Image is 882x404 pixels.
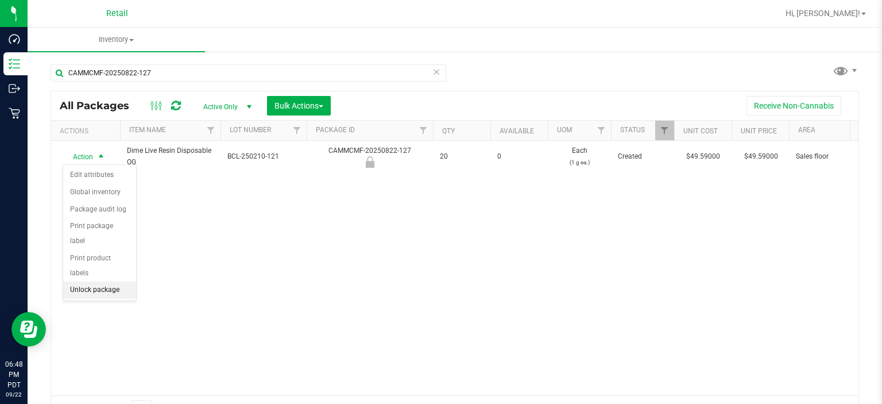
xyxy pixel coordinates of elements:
span: $49.59000 [738,148,784,165]
span: Action [63,149,94,165]
span: Bulk Actions [274,101,323,110]
a: Status [620,126,645,134]
div: CAMMCMF-20250822-127 [305,145,435,168]
span: Clear [432,64,440,79]
span: Retail [106,9,128,18]
a: Available [500,127,534,135]
li: Package audit log [63,201,136,218]
iframe: Resource center [11,312,46,347]
span: Hi, [PERSON_NAME]! [786,9,860,18]
input: Search Package ID, Item Name, SKU, Lot or Part Number... [51,64,446,82]
span: Each [555,145,604,167]
a: Filter [592,121,611,140]
td: $49.59000 [674,141,732,172]
a: Unit Price [741,127,777,135]
span: 0 [497,151,541,162]
li: Print product labels [63,250,136,282]
span: Inventory [28,34,205,45]
li: Unlock package [63,282,136,299]
button: Bulk Actions [267,96,331,116]
li: Print package label [63,218,136,249]
inline-svg: Outbound [9,83,20,94]
span: BCL-250210-121 [227,151,300,162]
inline-svg: Retail [9,107,20,119]
button: Receive Non-Cannabis [746,96,841,116]
a: Lot Number [230,126,271,134]
a: Unit Cost [683,127,718,135]
inline-svg: Dashboard [9,33,20,45]
div: Actions [60,127,115,135]
span: Dime Live Resin Disposable OG [127,145,214,167]
a: Filter [202,121,220,140]
span: 20 [440,151,483,162]
a: Inventory [28,28,205,52]
span: Sales floor [796,151,868,162]
a: UOM [557,126,572,134]
p: (1 g ea.) [555,157,604,168]
a: Area [798,126,815,134]
a: Item Name [129,126,166,134]
li: Global inventory [63,184,136,201]
a: Filter [414,121,433,140]
div: Newly Received [305,156,435,168]
span: Created [618,151,667,162]
a: Filter [655,121,674,140]
a: Filter [288,121,307,140]
span: select [94,149,109,165]
span: All Packages [60,99,141,112]
p: 06:48 PM PDT [5,359,22,390]
a: Qty [442,127,455,135]
inline-svg: Inventory [9,58,20,70]
a: Package ID [316,126,355,134]
p: 09/22 [5,390,22,399]
li: Edit attributes [63,167,136,184]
